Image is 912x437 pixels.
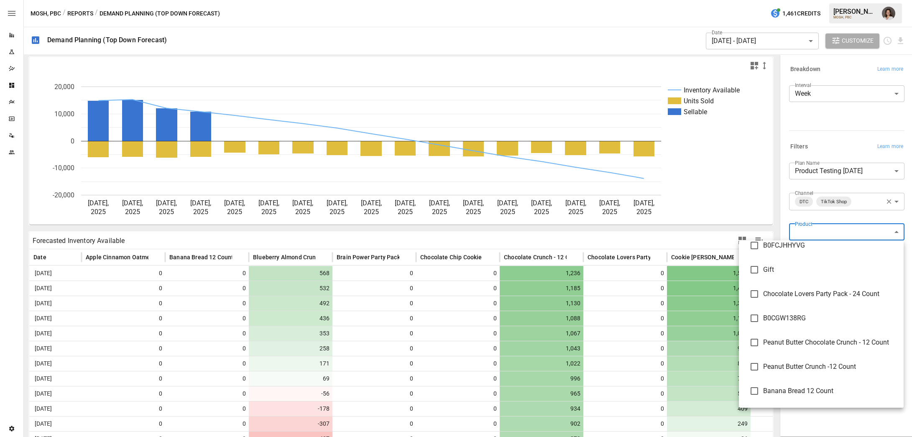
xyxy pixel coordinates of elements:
[763,265,897,275] span: Gift
[763,362,897,372] span: Peanut Butter Crunch -12 Count
[763,240,897,250] span: B0FCJHHYVG
[763,337,897,348] span: Peanut Butter Chocolate Crunch - 12 Count
[763,313,897,323] span: B0CGW138RG
[763,386,897,396] span: Banana Bread 12 Count
[763,289,897,299] span: Chocolate Lovers Party Pack - 24 Count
